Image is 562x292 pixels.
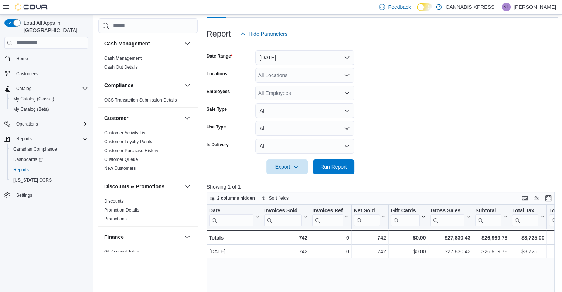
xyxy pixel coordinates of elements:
span: Promotions [104,216,127,222]
div: Invoices Ref [312,207,343,226]
div: Date [209,207,253,226]
button: Total Tax [512,207,544,226]
a: Home [13,54,31,63]
a: Cash Management [104,56,142,61]
span: Catalog [13,84,88,93]
div: Invoices Ref [312,207,343,214]
h3: Finance [104,233,124,241]
span: Customer Purchase History [104,148,159,154]
div: Gift Card Sales [391,207,420,226]
label: Sale Type [207,106,227,112]
span: Customers [16,71,38,77]
span: 2 columns hidden [217,195,255,201]
div: Total Tax [512,207,538,214]
button: Export [266,159,308,174]
span: Cash Out Details [104,64,138,70]
a: Reports [10,165,32,174]
div: Subtotal [475,207,501,214]
span: Reports [13,134,88,143]
button: Sort fields [259,194,292,203]
button: Cash Management [183,39,192,48]
a: Customer Loyalty Points [104,139,152,144]
span: Customers [13,69,88,78]
span: Reports [10,165,88,174]
button: Discounts & Promotions [183,182,192,191]
span: Cash Management [104,55,142,61]
div: Compliance [98,96,198,107]
span: Operations [13,120,88,128]
span: Sort fields [269,195,289,201]
span: Reports [13,167,29,173]
span: OCS Transaction Submission Details [104,97,177,103]
div: Subtotal [475,207,501,226]
label: Use Type [207,124,226,130]
div: 742 [354,233,386,242]
button: Invoices Sold [264,207,307,226]
h3: Customer [104,114,128,122]
label: Date Range [207,53,233,59]
button: Reports [13,134,35,143]
button: Gift Cards [391,207,426,226]
p: [PERSON_NAME] [514,3,556,11]
span: Reports [16,136,32,142]
span: Hide Parameters [249,30,287,38]
div: Invoices Sold [264,207,302,226]
button: Customer [104,114,181,122]
p: Showing 1 of 1 [207,183,558,190]
div: Total Tax [512,207,538,226]
div: $27,830.43 [430,247,470,256]
span: Operations [16,121,38,127]
button: Reports [7,165,91,175]
div: $26,969.78 [475,247,507,256]
div: 742 [264,233,307,242]
img: Cova [15,3,48,11]
button: Finance [104,233,181,241]
span: Customer Activity List [104,130,147,136]
button: Canadian Compliance [7,144,91,154]
span: My Catalog (Beta) [10,105,88,114]
div: [DATE] [209,247,259,256]
div: $0.00 [391,233,426,242]
label: Is Delivery [207,142,229,148]
a: Customer Queue [104,157,138,162]
a: Dashboards [7,154,91,165]
button: Catalog [1,83,91,94]
button: Hide Parameters [237,27,290,41]
a: Settings [13,191,35,200]
span: Canadian Compliance [10,145,88,154]
input: Dark Mode [417,3,432,11]
button: Open list of options [344,72,350,78]
h3: Discounts & Promotions [104,183,164,190]
h3: Compliance [104,82,133,89]
span: Canadian Compliance [13,146,57,152]
a: Dashboards [10,155,46,164]
span: Load All Apps in [GEOGRAPHIC_DATA] [21,19,88,34]
button: Invoices Ref [312,207,349,226]
span: Run Report [320,163,347,171]
div: Gross Sales [430,207,464,214]
button: Display options [532,194,541,203]
button: Operations [13,120,41,128]
div: 742 [354,247,386,256]
a: My Catalog (Beta) [10,105,52,114]
a: New Customers [104,166,136,171]
a: Customer Purchase History [104,148,159,153]
button: Reports [1,134,91,144]
div: Totals [209,233,259,242]
button: 2 columns hidden [207,194,258,203]
div: 0 [312,233,349,242]
button: Operations [1,119,91,129]
div: Gift Cards [391,207,420,214]
div: Nathan Lawlor [502,3,511,11]
div: $3,725.00 [512,247,544,256]
button: Run Report [313,159,354,174]
div: Discounts & Promotions [98,197,198,226]
button: Keyboard shortcuts [520,194,529,203]
span: My Catalog (Beta) [13,106,49,112]
span: Home [13,54,88,63]
button: Customers [1,68,91,79]
a: GL Account Totals [104,249,140,254]
label: Locations [207,71,228,77]
span: New Customers [104,165,136,171]
a: Promotion Details [104,207,139,213]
